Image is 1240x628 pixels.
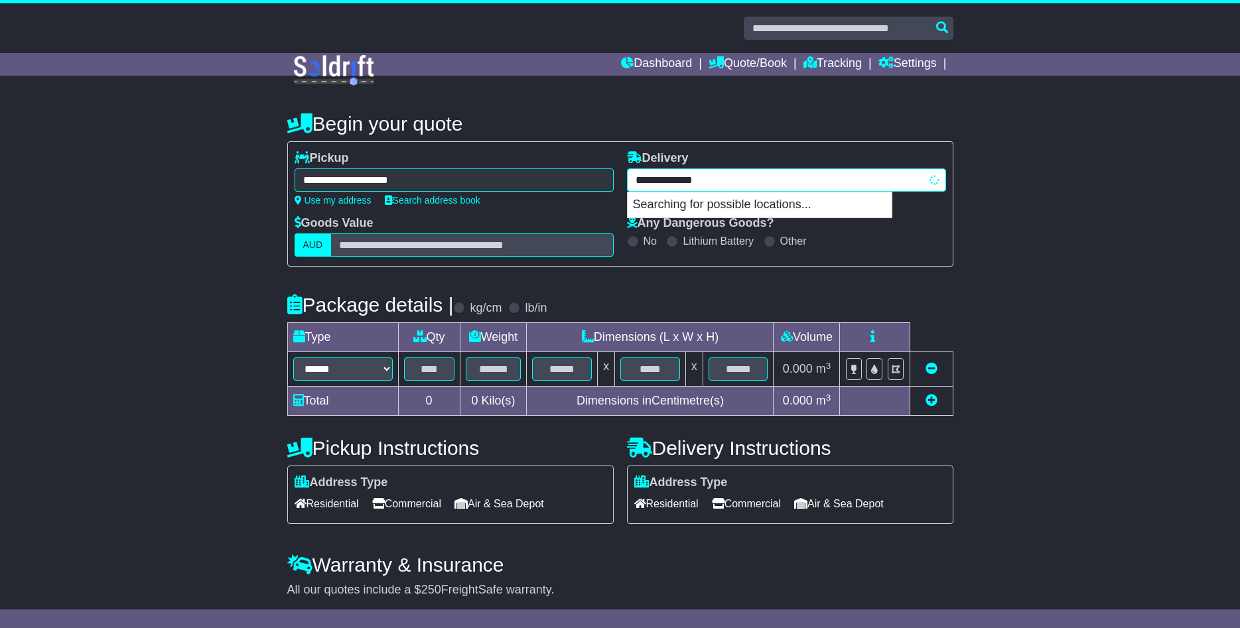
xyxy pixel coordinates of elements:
p: Searching for possible locations... [628,192,892,218]
label: Lithium Battery [683,235,754,247]
sup: 3 [826,361,831,371]
td: x [598,352,615,387]
a: Dashboard [621,53,692,76]
h4: Delivery Instructions [627,437,953,459]
td: Type [287,323,398,352]
a: Use my address [295,195,372,206]
label: AUD [295,233,332,257]
sup: 3 [826,393,831,403]
span: 0.000 [783,394,813,407]
span: Residential [295,493,359,514]
label: Any Dangerous Goods? [627,216,774,231]
td: Weight [460,323,527,352]
label: kg/cm [470,301,502,316]
a: Settings [878,53,937,76]
td: Volume [774,323,840,352]
a: Quote/Book [709,53,787,76]
typeahead: Please provide city [627,168,946,192]
label: Address Type [634,475,728,490]
a: Add new item [926,394,937,407]
span: Residential [634,493,699,514]
span: m [816,362,831,375]
label: Goods Value [295,216,374,231]
td: Kilo(s) [460,387,527,416]
label: Delivery [627,151,689,166]
td: Total [287,387,398,416]
a: Tracking [803,53,862,76]
h4: Begin your quote [287,113,953,135]
label: Pickup [295,151,349,166]
span: Air & Sea Depot [454,493,544,514]
label: Other [780,235,807,247]
span: Commercial [372,493,441,514]
label: Address Type [295,475,388,490]
span: 0 [471,394,478,407]
h4: Warranty & Insurance [287,554,953,576]
td: 0 [398,387,460,416]
span: m [816,394,831,407]
span: 0.000 [783,362,813,375]
span: Commercial [712,493,781,514]
label: lb/in [525,301,547,316]
td: x [685,352,703,387]
label: No [644,235,657,247]
div: All our quotes include a $ FreightSafe warranty. [287,583,953,597]
td: Qty [398,323,460,352]
span: Air & Sea Depot [794,493,884,514]
td: Dimensions in Centimetre(s) [527,387,774,416]
h4: Pickup Instructions [287,437,614,459]
a: Remove this item [926,362,937,375]
h4: Package details | [287,294,454,316]
a: Search address book [385,195,480,206]
span: 250 [421,583,441,596]
td: Dimensions (L x W x H) [527,323,774,352]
